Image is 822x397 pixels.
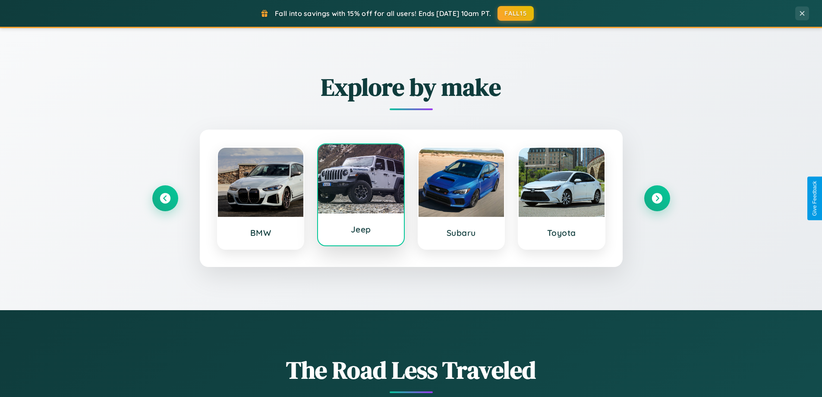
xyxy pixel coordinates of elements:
span: Fall into savings with 15% off for all users! Ends [DATE] 10am PT. [275,9,491,18]
h3: Jeep [327,224,395,235]
h3: BMW [227,228,295,238]
h3: Toyota [527,228,596,238]
h2: Explore by make [152,70,670,104]
h1: The Road Less Traveled [152,353,670,387]
button: FALL15 [498,6,534,21]
h3: Subaru [427,228,496,238]
div: Give Feedback [812,181,818,216]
